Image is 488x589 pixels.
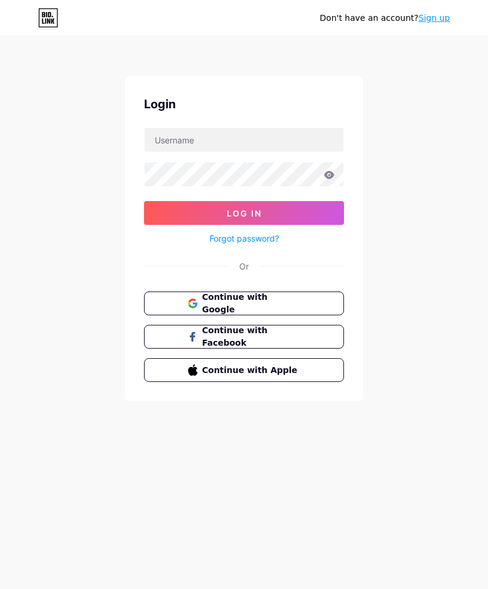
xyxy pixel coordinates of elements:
a: Forgot password? [209,232,279,245]
button: Continue with Google [144,292,344,315]
span: Continue with Apple [202,364,301,377]
button: Continue with Facebook [144,325,344,349]
div: Or [239,260,249,272]
div: Don't have an account? [320,12,450,24]
input: Username [145,128,343,152]
span: Continue with Google [202,291,301,316]
span: Continue with Facebook [202,324,301,349]
span: Log In [227,208,262,218]
button: Continue with Apple [144,358,344,382]
button: Log In [144,201,344,225]
div: Login [144,95,344,113]
a: Sign up [418,13,450,23]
